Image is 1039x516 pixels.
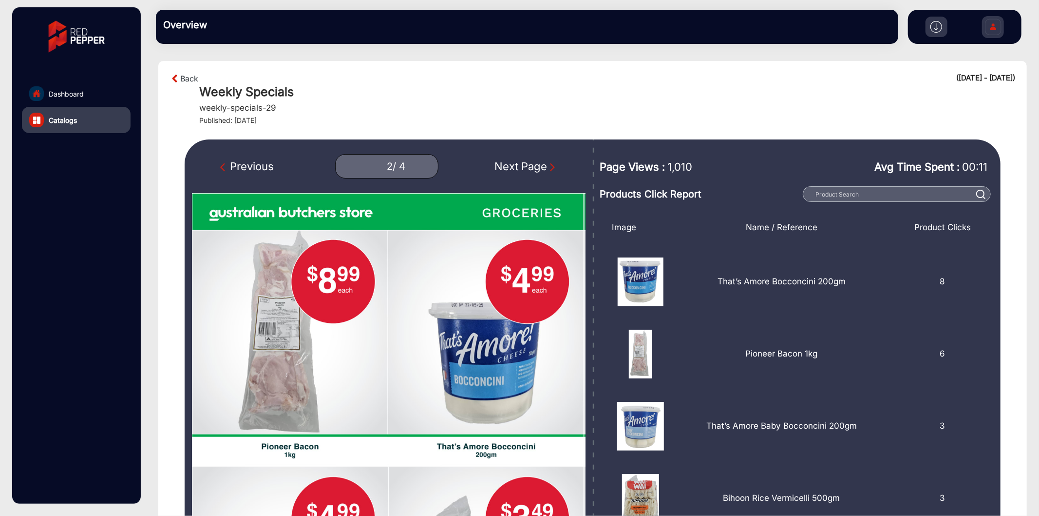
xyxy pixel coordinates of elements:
h4: Published: [DATE] [199,117,1015,125]
span: Avg Time Spent : [875,159,960,175]
span: Catalogs [49,115,77,125]
div: / 4 [393,160,405,173]
img: 17477419430002025-05-20_17-20-03.png [612,402,669,451]
span: Page Views : [600,159,665,175]
p: That’s Amore Bocconcini 200gm [718,276,846,288]
div: ([DATE] - [DATE]) [956,73,1015,84]
a: Back [180,73,198,84]
img: Next Page [548,162,557,172]
div: 8 [894,258,991,306]
p: That’s Amore Baby Bocconcini 200gm [706,420,857,433]
p: Bihoon Rice Vermicelli 500gm [723,492,840,505]
a: Catalogs [22,107,131,133]
h3: Overview [163,19,300,31]
p: Pioneer Bacon 1kg [746,348,818,360]
span: 00:11 [963,160,988,173]
img: Previous Page [220,162,230,172]
img: catalog [33,117,40,124]
img: Sign%20Up.svg [983,11,1003,45]
div: Product Clicks [894,221,991,234]
div: Previous [220,159,274,175]
input: Product Search [803,186,991,202]
h1: Weekly Specials [199,84,1015,99]
img: home [32,89,41,98]
div: Next Page [495,159,557,175]
h5: weekly-specials-29 [199,103,276,113]
div: Name / Reference [669,221,894,234]
span: Dashboard [49,89,84,99]
span: 1,010 [668,159,693,175]
div: 3 [894,402,991,451]
img: arrow-left-1.svg [170,73,180,84]
div: Image [605,221,669,234]
a: Dashboard [22,80,131,107]
img: prodSearch%20_white.svg [976,190,986,199]
img: 17477419400002025-05-20_17-19-48.png [612,258,669,306]
h3: Products Click Report [600,188,798,200]
img: 17477419370002025-05-20_17-19-41.png [612,330,669,378]
div: 6 [894,330,991,378]
img: vmg-logo [41,12,112,61]
img: h2download.svg [930,21,942,33]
